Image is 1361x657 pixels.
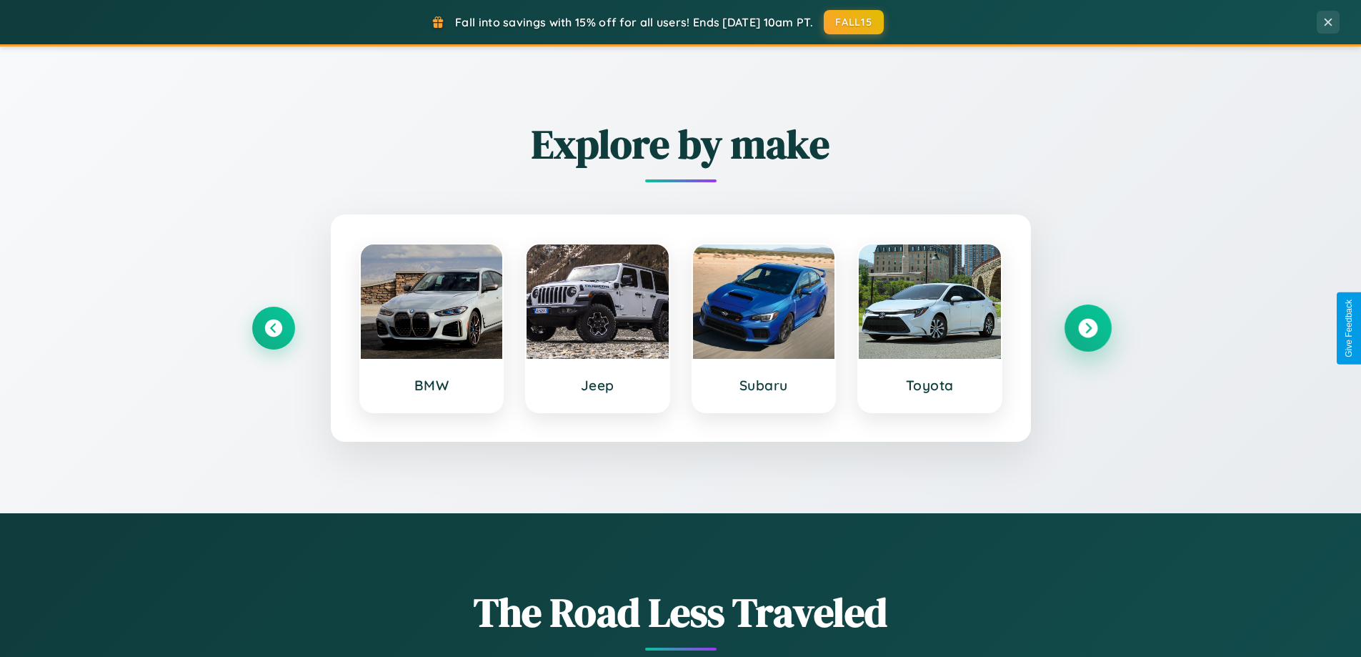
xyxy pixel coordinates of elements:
[707,377,821,394] h3: Subaru
[873,377,987,394] h3: Toyota
[824,10,884,34] button: FALL15
[375,377,489,394] h3: BMW
[252,117,1110,172] h2: Explore by make
[541,377,654,394] h3: Jeep
[252,585,1110,640] h1: The Road Less Traveled
[1344,300,1354,357] div: Give Feedback
[455,15,813,29] span: Fall into savings with 15% off for all users! Ends [DATE] 10am PT.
